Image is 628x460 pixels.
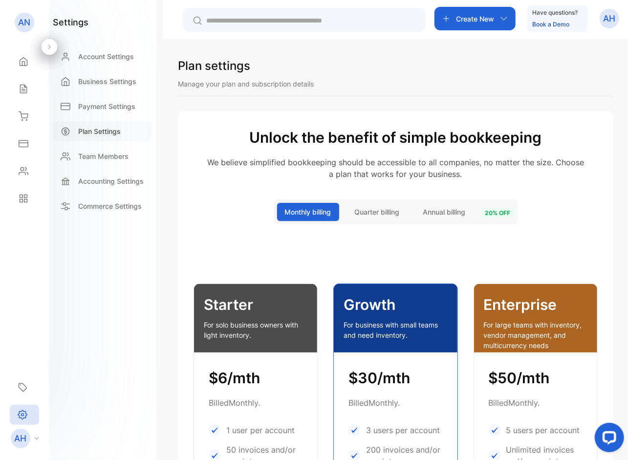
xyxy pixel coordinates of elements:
p: Billed Monthly . [209,397,303,409]
p: Growth [344,294,447,316]
span: Quarter billing [355,207,400,217]
span: Annual billing [423,207,466,217]
p: Create New [456,14,494,24]
a: Book a Demo [532,21,569,28]
p: Enterprise [484,294,587,316]
span: Monthly billing [285,207,331,217]
p: Team Members [78,151,129,161]
p: Business Settings [78,76,136,87]
p: 5 users per account [506,424,580,436]
button: AH [600,7,619,30]
a: Accounting Settings [53,171,152,191]
p: AH [15,432,27,445]
h1: settings [53,16,88,29]
h1: $50/mth [489,367,583,389]
h1: $6/mth [209,367,303,389]
p: Accounting Settings [78,176,144,186]
p: Payment Settings [78,101,135,111]
a: Account Settings [53,46,152,66]
p: For solo business owners with light inventory. [204,320,307,340]
button: Annual billing [415,203,474,221]
p: AH [604,12,616,25]
p: Starter [204,294,307,316]
p: 1 user per account [226,424,295,436]
p: Have questions? [532,8,578,18]
p: We believe simplified bookkeeping should be accessible to all companies, no matter the size. Choo... [194,156,598,180]
p: AN [19,16,31,29]
a: Payment Settings [53,96,152,116]
a: Business Settings [53,71,152,91]
iframe: LiveChat chat widget [587,419,628,460]
a: Team Members [53,146,152,166]
span: 20 % off [481,208,515,218]
p: Account Settings [78,51,134,62]
p: Manage your plan and subscription details [178,79,613,89]
p: Billed Monthly . [489,397,583,409]
p: Billed Monthly . [348,397,442,409]
h1: Plan settings [178,57,250,75]
p: Commerce Settings [78,201,142,211]
h1: $30/mth [348,367,442,389]
p: For large teams with inventory, vendor management, and multicurrency needs [484,320,587,350]
button: Monthly billing [277,203,339,221]
p: 3 users per account [366,424,440,436]
a: Commerce Settings [53,196,152,216]
button: Create New [434,7,516,30]
p: Plan Settings [78,126,121,136]
a: Plan Settings [53,121,152,141]
button: Quarter billing [347,203,408,221]
p: For business with small teams and need inventory. [344,320,447,340]
h2: Unlock the benefit of simple bookkeeping [194,127,598,149]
